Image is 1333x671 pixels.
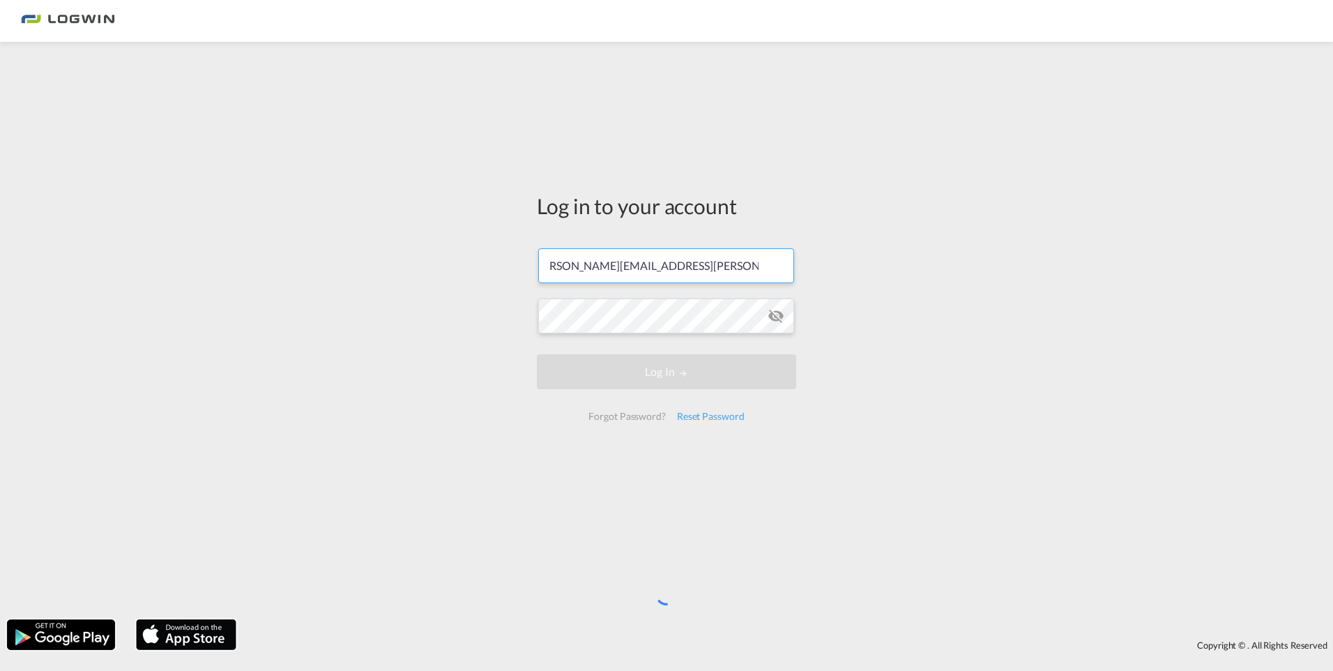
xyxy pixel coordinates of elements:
[583,404,671,429] div: Forgot Password?
[21,6,115,37] img: bc73a0e0d8c111efacd525e4c8ad7d32.png
[6,618,116,651] img: google.png
[768,308,784,324] md-icon: icon-eye-off
[537,191,796,220] div: Log in to your account
[537,354,796,389] button: LOGIN
[243,633,1333,657] div: Copyright © . All Rights Reserved
[671,404,750,429] div: Reset Password
[538,248,794,283] input: Enter email/phone number
[135,618,238,651] img: apple.png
